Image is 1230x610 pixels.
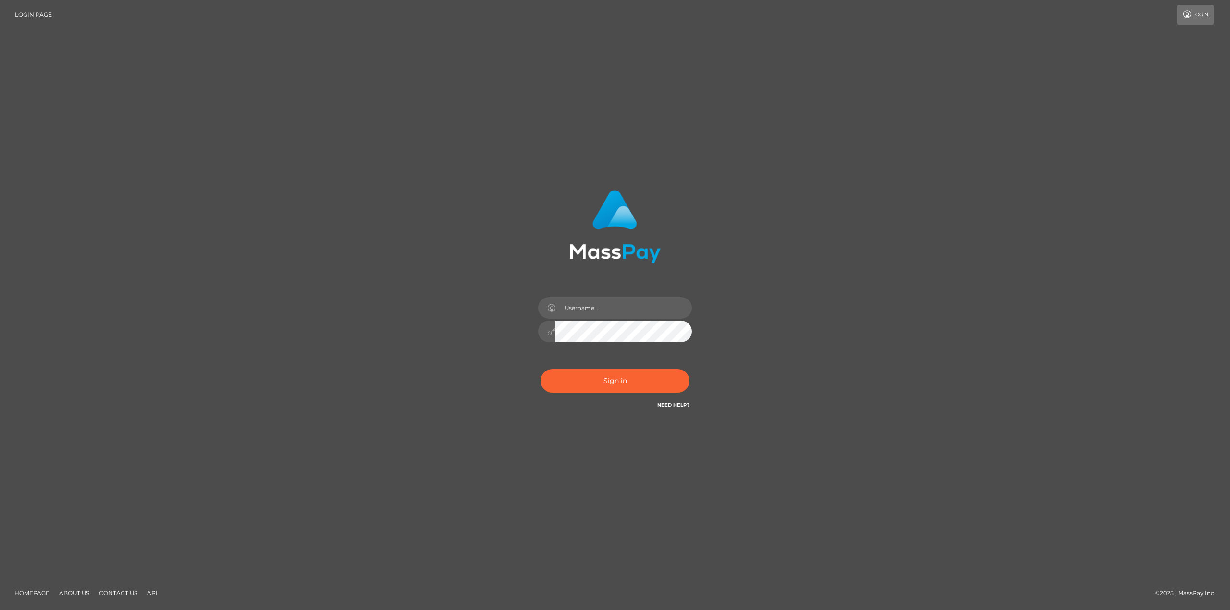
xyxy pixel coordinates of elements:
a: About Us [55,586,93,600]
input: Username... [555,297,692,319]
a: API [143,586,161,600]
a: Login [1177,5,1214,25]
a: Login Page [15,5,52,25]
a: Homepage [11,586,53,600]
a: Need Help? [657,402,689,408]
a: Contact Us [95,586,141,600]
img: MassPay Login [569,190,661,263]
button: Sign in [541,369,689,393]
div: © 2025 , MassPay Inc. [1155,588,1223,598]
